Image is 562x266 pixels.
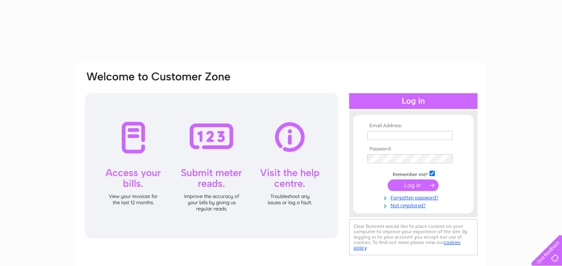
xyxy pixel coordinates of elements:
[349,219,478,255] div: Clear Business would like to place cookies on your computer to improve your experience of the sit...
[367,201,461,209] a: Not registered?
[354,239,461,251] a: cookies policy
[365,146,461,152] th: Password:
[367,193,461,201] a: Forgotten password?
[388,179,439,191] input: Submit
[365,169,461,178] td: Remember me?
[365,123,461,129] th: Email Address:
